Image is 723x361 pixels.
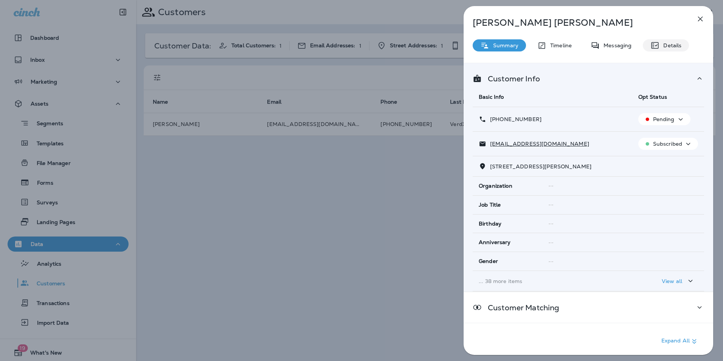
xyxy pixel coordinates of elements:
p: [PERSON_NAME] [PERSON_NAME] [473,17,679,28]
p: Details [659,42,681,48]
span: [STREET_ADDRESS][PERSON_NAME] [490,163,591,170]
span: Gender [479,258,498,265]
p: Pending [653,116,675,122]
p: Summary [489,42,518,48]
span: Opt Status [638,93,667,100]
button: View all [659,274,698,288]
span: Birthday [479,221,501,227]
span: -- [548,201,554,208]
p: [PHONE_NUMBER] [486,116,541,122]
span: -- [548,239,554,246]
span: -- [548,258,554,265]
span: -- [548,220,554,227]
button: Expand All [658,335,702,348]
p: ... 38 more items [479,278,626,284]
p: Timeline [546,42,572,48]
p: [EMAIL_ADDRESS][DOMAIN_NAME] [486,141,589,147]
p: Expand All [661,337,699,346]
span: Organization [479,183,512,189]
button: Pending [638,113,690,125]
p: Subscribed [653,141,682,147]
span: Anniversary [479,239,511,246]
span: -- [548,182,554,189]
p: Customer Matching [482,305,559,311]
span: Job Title [479,202,501,208]
span: Basic Info [479,93,504,100]
p: View all [662,278,682,284]
p: Messaging [600,42,631,48]
p: Customer Info [482,76,540,82]
button: Subscribed [638,138,698,150]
